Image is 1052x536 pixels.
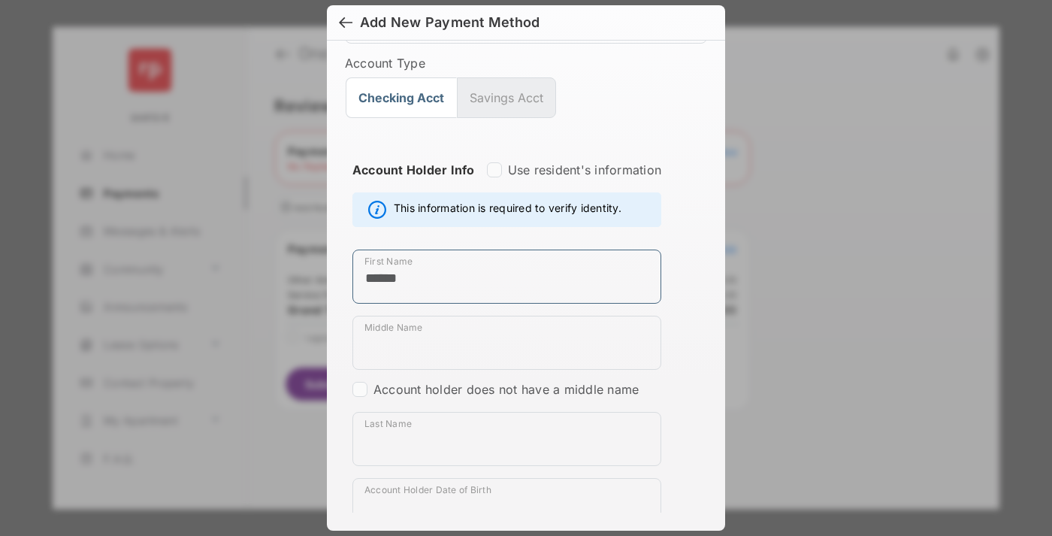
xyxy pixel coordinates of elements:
[457,77,556,118] button: Savings Acct
[394,201,621,219] span: This information is required to verify identity.
[345,56,707,71] label: Account Type
[508,162,661,177] label: Use resident's information
[352,162,475,204] strong: Account Holder Info
[360,14,540,31] div: Add New Payment Method
[373,382,639,397] label: Account holder does not have a middle name
[346,77,457,118] button: Checking Acct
